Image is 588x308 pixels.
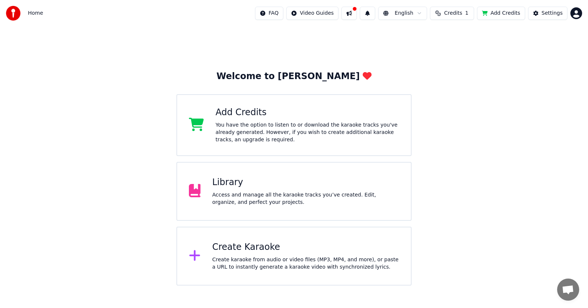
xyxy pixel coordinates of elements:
img: youka [6,6,21,21]
div: Create karaoke from audio or video files (MP3, MP4, and more), or paste a URL to instantly genera... [212,256,399,271]
div: Library [212,177,399,188]
span: 1 [465,10,469,17]
span: Credits [444,10,462,17]
div: You have the option to listen to or download the karaoke tracks you've already generated. However... [216,121,399,144]
button: Credits1 [430,7,474,20]
a: Open chat [557,279,579,301]
button: Add Credits [477,7,525,20]
button: FAQ [255,7,283,20]
div: Settings [542,10,563,17]
div: Create Karaoke [212,241,399,253]
nav: breadcrumb [28,10,43,17]
div: Access and manage all the karaoke tracks you’ve created. Edit, organize, and perfect your projects. [212,191,399,206]
div: Welcome to [PERSON_NAME] [216,71,372,82]
button: Settings [528,7,567,20]
span: Home [28,10,43,17]
div: Add Credits [216,107,399,118]
button: Video Guides [286,7,338,20]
